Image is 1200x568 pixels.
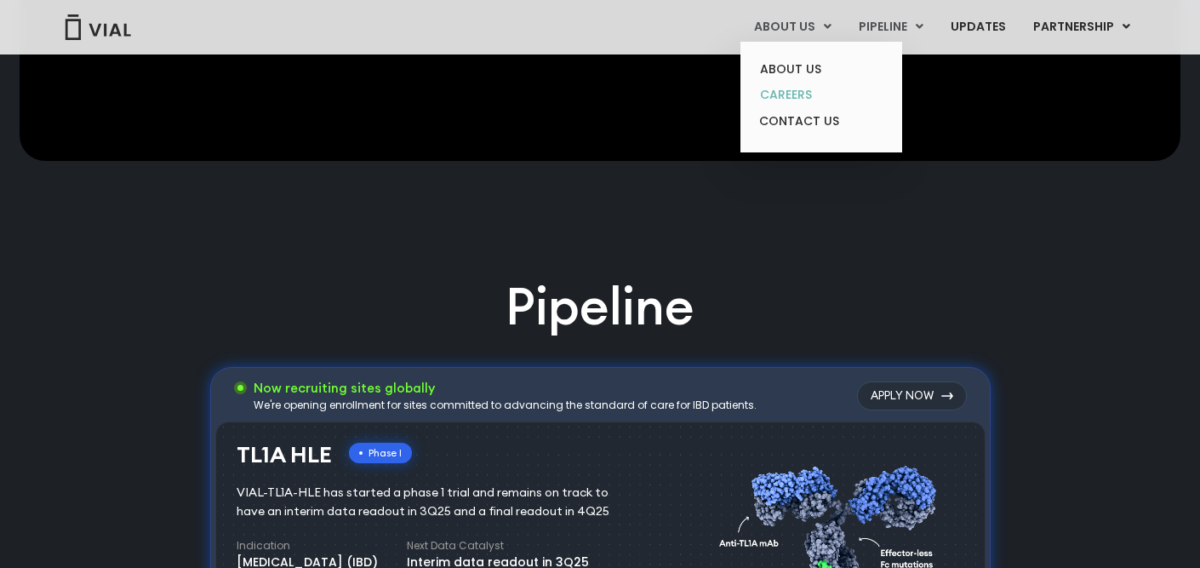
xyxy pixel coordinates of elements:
[64,14,132,40] img: Vial Logo
[1020,13,1144,42] a: PARTNERSHIPMenu Toggle
[349,443,412,464] div: Phase I
[237,538,378,554] h4: Indication
[845,13,936,42] a: PIPELINEMenu Toggle
[237,443,332,468] h3: TL1A HLE
[254,398,757,413] div: We're opening enrollment for sites committed to advancing the standard of care for IBD patients.
[857,382,967,410] a: Apply Now
[746,82,895,108] a: CAREERS
[746,56,895,83] a: ABOUT US
[746,108,895,135] a: CONTACT US
[937,13,1019,42] a: UPDATES
[740,13,844,42] a: ABOUT USMenu Toggle
[237,484,634,521] div: VIAL-TL1A-HLE has started a phase 1 trial and remains on track to have an interim data readout in...
[506,272,694,341] h2: Pipeline
[407,538,589,554] h4: Next Data Catalyst
[254,379,757,398] h3: Now recruiting sites globally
